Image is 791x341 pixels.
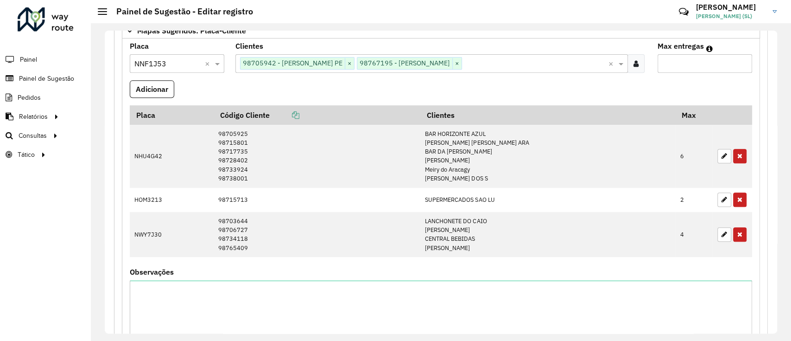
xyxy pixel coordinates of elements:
label: Clientes [235,40,263,51]
td: SUPERMERCADOS SAO LU [420,188,676,212]
span: Painel de Sugestão [19,74,74,84]
th: Clientes [420,105,676,125]
h3: [PERSON_NAME] [696,3,766,12]
td: NWY7J30 [130,212,214,257]
a: Contato Rápido [674,2,694,22]
td: 98715713 [214,188,420,212]
td: 4 [676,212,713,257]
th: Max [676,105,713,125]
td: 2 [676,188,713,212]
span: Pedidos [18,93,41,103]
td: HOM3213 [130,188,214,212]
span: Relatórios [19,112,48,122]
span: Tático [18,150,35,160]
span: Clear all [608,58,616,69]
span: 98705942 - [PERSON_NAME] PE [240,58,345,69]
th: Código Cliente [214,105,420,125]
h2: Painel de Sugestão - Editar registro [107,6,253,17]
a: Mapas Sugeridos: Placa-Cliente [122,23,760,39]
span: Clear all [205,58,213,69]
td: BAR HORIZONTE AZUL [PERSON_NAME] [PERSON_NAME] ARA BAR DA [PERSON_NAME] [PERSON_NAME] Meiry do Ar... [420,125,676,188]
label: Placa [130,40,149,51]
td: LANCHONETE DO CAIO [PERSON_NAME] CENTRAL BEBIDAS [PERSON_NAME] [420,212,676,257]
span: Mapas Sugeridos: Placa-Cliente [137,27,246,34]
td: 98705925 98715801 98717735 98728402 98733924 98738001 [214,125,420,188]
span: × [345,58,354,69]
span: × [452,58,462,69]
td: NHU4G42 [130,125,214,188]
span: [PERSON_NAME] (SL) [696,12,766,20]
button: Adicionar [130,80,174,98]
em: Máximo de clientes que serão colocados na mesma rota com os clientes informados [706,45,713,52]
span: Consultas [19,131,47,141]
span: Painel [20,55,37,64]
label: Max entregas [658,40,704,51]
td: 98703644 98706727 98734118 98765409 [214,212,420,257]
label: Observações [130,266,174,277]
span: 98767195 - [PERSON_NAME] [357,58,452,69]
td: 6 [676,125,713,188]
a: Copiar [270,110,299,120]
th: Placa [130,105,214,125]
